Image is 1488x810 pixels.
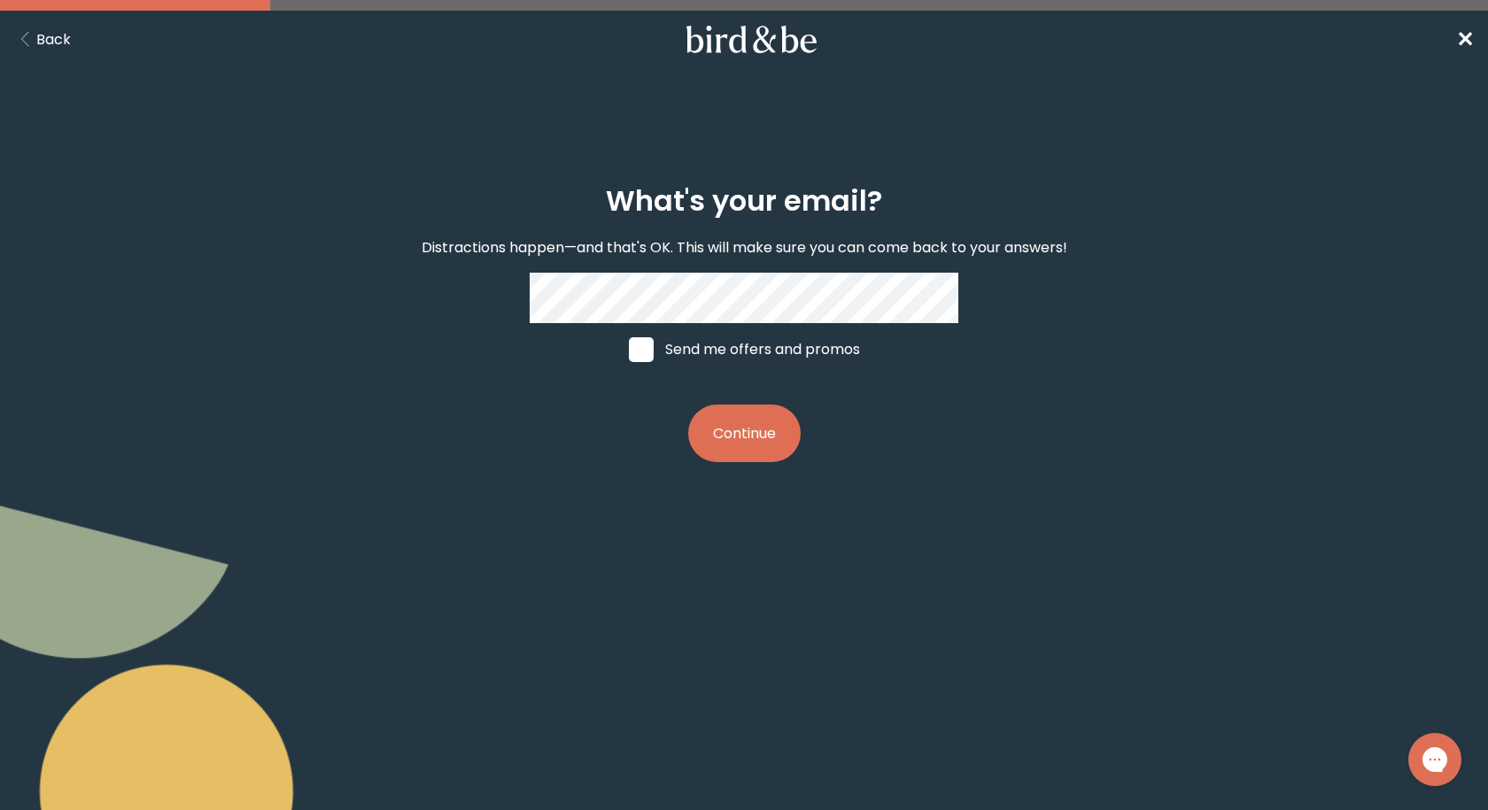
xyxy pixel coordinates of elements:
[1399,727,1470,792] iframe: Gorgias live chat messenger
[606,180,882,222] h2: What's your email?
[612,323,877,376] label: Send me offers and promos
[14,28,71,50] button: Back Button
[688,405,801,462] button: Continue
[1456,25,1474,54] span: ✕
[1456,24,1474,55] a: ✕
[422,236,1067,258] p: Distractions happen—and that's OK. This will make sure you can come back to your answers!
